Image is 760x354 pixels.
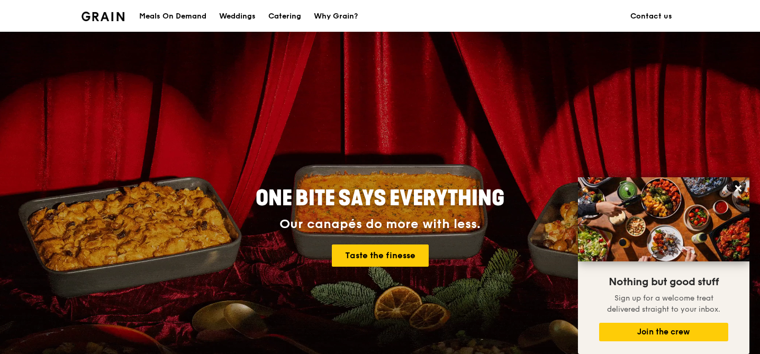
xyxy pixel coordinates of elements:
a: Why Grain? [307,1,364,32]
a: Weddings [213,1,262,32]
span: Sign up for a welcome treat delivered straight to your inbox. [607,294,720,314]
div: Weddings [219,1,256,32]
a: Taste the finesse [332,244,429,267]
div: Why Grain? [314,1,358,32]
div: Meals On Demand [139,1,206,32]
div: Our canapés do more with less. [189,217,571,232]
img: Grain [82,12,124,21]
span: Nothing but good stuff [609,276,719,288]
a: Catering [262,1,307,32]
button: Close [730,180,747,197]
button: Join the crew [599,323,728,341]
div: Catering [268,1,301,32]
a: Contact us [624,1,678,32]
span: ONE BITE SAYS EVERYTHING [256,186,504,211]
img: DSC07876-Edit02-Large.jpeg [578,177,749,261]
